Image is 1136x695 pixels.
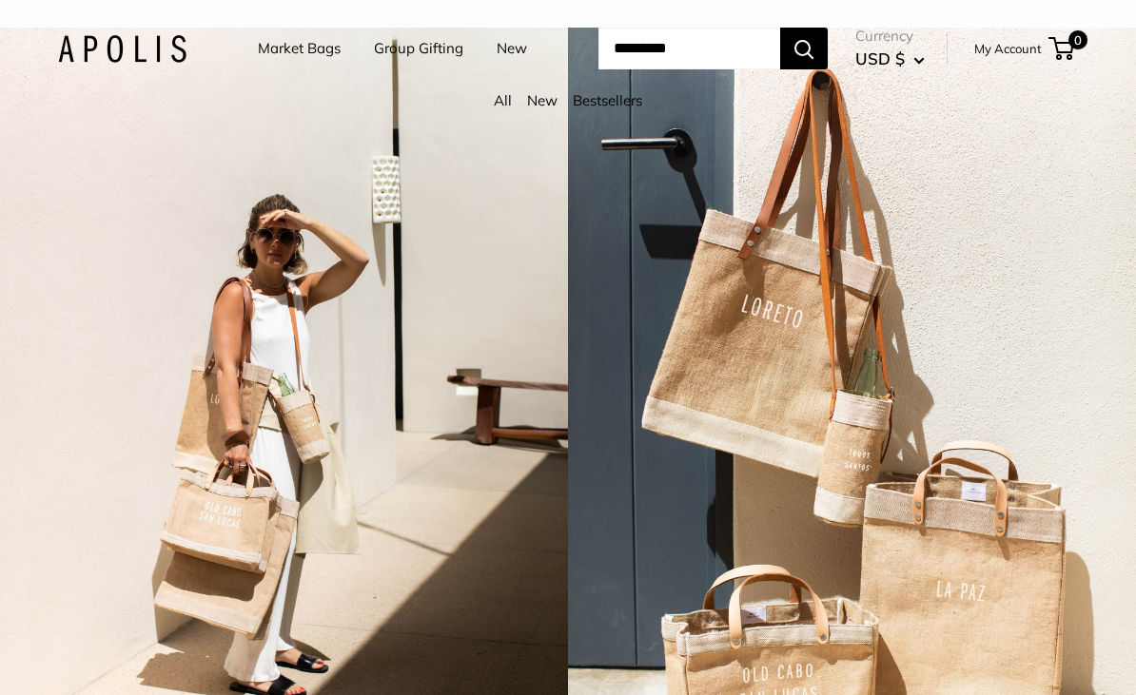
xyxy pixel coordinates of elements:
[855,48,905,68] span: USD $
[1068,30,1087,49] span: 0
[258,35,341,62] a: Market Bags
[58,35,186,63] img: Apolis
[1050,37,1074,60] a: 0
[855,44,925,74] button: USD $
[974,37,1042,60] a: My Account
[527,91,558,109] a: New
[780,28,828,69] button: Search
[855,23,925,49] span: Currency
[573,91,642,109] a: Bestsellers
[497,35,527,62] a: New
[494,91,512,109] a: All
[598,28,780,69] input: Search...
[374,35,463,62] a: Group Gifting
